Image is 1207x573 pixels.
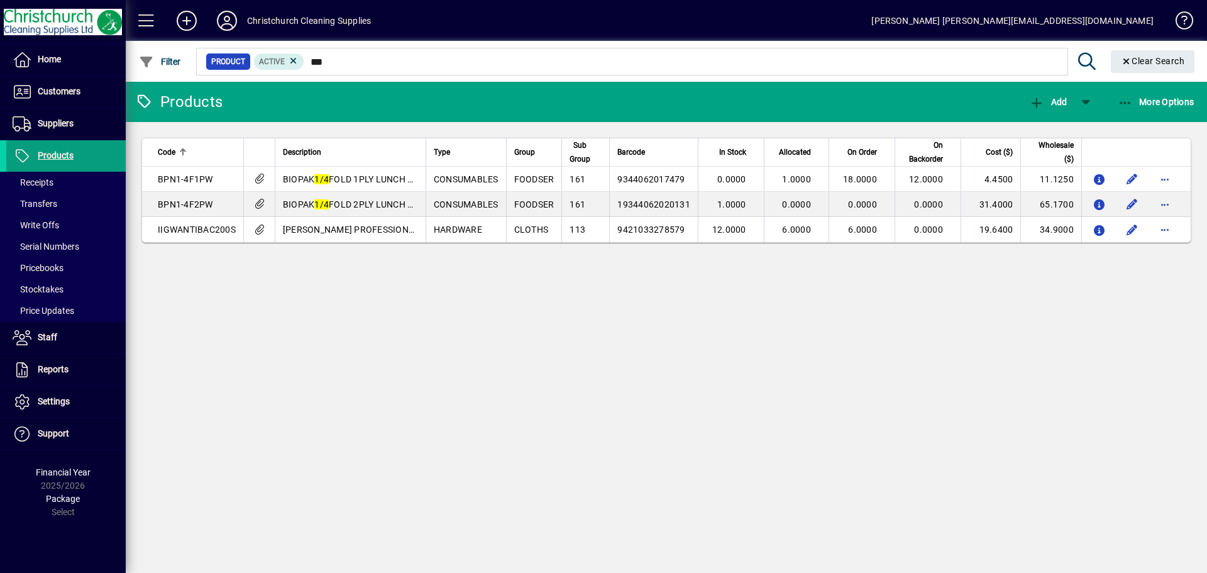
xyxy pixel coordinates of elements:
div: On Backorder [903,138,954,166]
span: Products [38,150,74,160]
div: Products [135,92,223,112]
span: 12.0000 [712,225,746,235]
span: Group [514,145,535,159]
span: Support [38,428,69,438]
span: 0.0000 [717,174,746,184]
span: Active [259,57,285,66]
span: Stocktakes [13,284,63,294]
span: More Options [1118,97,1194,107]
div: Christchurch Cleaning Supplies [247,11,371,31]
a: Reports [6,354,126,386]
span: Settings [38,396,70,406]
mat-chip: Activation Status: Active [254,53,304,70]
button: Profile [207,9,247,32]
span: Add [1029,97,1067,107]
span: Sub Group [570,138,590,166]
button: Edit [1122,220,1142,240]
em: 1/4 [314,199,329,209]
span: Receipts [13,177,53,187]
span: On Order [847,145,877,159]
span: Staff [38,332,57,342]
a: Serial Numbers [6,236,126,257]
span: Clear Search [1121,56,1185,66]
span: Write Offs [13,220,59,230]
div: [PERSON_NAME] [PERSON_NAME][EMAIL_ADDRESS][DOMAIN_NAME] [871,11,1154,31]
td: 4.4500 [961,167,1020,192]
div: Group [514,145,554,159]
span: Type [434,145,450,159]
button: More options [1155,220,1175,240]
span: 0.0000 [848,199,877,209]
div: Barcode [617,145,690,159]
span: Cost ($) [986,145,1013,159]
a: Pricebooks [6,257,126,279]
span: 0.0000 [914,199,943,209]
span: Customers [38,86,80,96]
div: Code [158,145,236,159]
span: Pricebooks [13,263,63,273]
div: Description [283,145,418,159]
td: 65.1700 [1020,192,1081,217]
button: More options [1155,194,1175,214]
span: In Stock [719,145,746,159]
span: Serial Numbers [13,242,79,252]
span: Home [38,54,61,64]
a: Support [6,418,126,450]
a: Knowledge Base [1166,3,1191,43]
button: Add [167,9,207,32]
span: 6.0000 [848,225,877,235]
a: Home [6,44,126,75]
span: BPN1-4F1PW [158,174,213,184]
span: BIOPAK FOLD 1PLY LUNCH NAPKINS WHITE 500S [283,174,498,184]
span: 9421033278579 [617,225,685,235]
span: CONSUMABLES [434,199,499,209]
div: Type [434,145,499,159]
span: CONSUMABLES [434,174,499,184]
span: Suppliers [38,118,74,128]
span: 18.0000 [843,174,877,184]
a: Transfers [6,193,126,214]
td: 19.6400 [961,217,1020,242]
span: 0.0000 [782,199,811,209]
td: 11.1250 [1020,167,1081,192]
span: Description [283,145,321,159]
span: 1.0000 [717,199,746,209]
span: BIOPAK FOLD 2PLY LUNCH NAPKINS WHITE 2000S [283,199,503,209]
td: 31.4000 [961,192,1020,217]
span: On Backorder [903,138,943,166]
button: Add [1026,91,1070,113]
span: HARDWARE [434,225,482,235]
button: More options [1155,169,1175,189]
span: 6.0000 [782,225,811,235]
a: Write Offs [6,214,126,236]
a: Receipts [6,172,126,193]
span: Financial Year [36,467,91,477]
span: IIGWANTIBAC200S [158,225,236,235]
button: More Options [1115,91,1198,113]
button: Clear [1111,50,1195,73]
button: Edit [1122,169,1142,189]
a: Customers [6,76,126,108]
span: 12.0000 [909,174,943,184]
span: Transfers [13,199,57,209]
div: Sub Group [570,138,602,166]
div: Allocated [772,145,822,159]
span: Product [211,55,245,68]
span: Reports [38,364,69,374]
a: Stocktakes [6,279,126,300]
em: 1/4 [314,174,329,184]
span: Wholesale ($) [1028,138,1074,166]
div: On Order [837,145,888,159]
a: Settings [6,386,126,418]
div: In Stock [706,145,758,159]
span: Package [46,494,80,504]
span: 161 [570,174,585,184]
span: CLOTHS [514,225,549,235]
span: [PERSON_NAME] PROFESSIONAL ANTIBACTERIAL FOOD SURFACE /PROBE WIPES 200,S C3 4 [283,225,676,235]
span: FOODSER [514,174,554,184]
span: Filter [139,57,181,67]
span: Allocated [779,145,811,159]
a: Suppliers [6,108,126,140]
td: 34.9000 [1020,217,1081,242]
a: Staff [6,322,126,353]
